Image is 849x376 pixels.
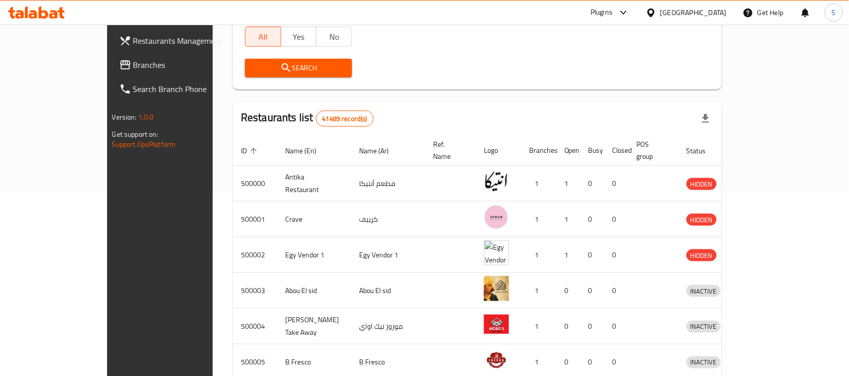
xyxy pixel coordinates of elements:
td: مطعم أنتيكا [351,166,425,202]
img: Egy Vendor 1 [484,240,509,265]
button: No [316,27,352,47]
span: HIDDEN [687,214,717,226]
img: Antika Restaurant [484,169,509,194]
td: 1 [521,166,556,202]
span: 1.0.0 [138,111,154,124]
td: [PERSON_NAME] Take Away [277,309,351,344]
td: Antika Restaurant [277,166,351,202]
td: 500003 [233,273,277,309]
td: 0 [605,166,629,202]
span: Status [687,145,719,157]
button: All [245,27,281,47]
div: Export file [694,107,718,131]
td: 0 [605,309,629,344]
td: Egy Vendor 1 [351,237,425,273]
td: 1 [521,202,556,237]
button: Search [245,59,352,77]
td: 1 [556,166,580,202]
div: INACTIVE [687,356,721,368]
td: 500002 [233,237,277,273]
td: 0 [580,309,605,344]
td: Abou El sid [351,273,425,309]
td: 1 [556,202,580,237]
span: Restaurants Management [133,35,241,47]
a: Support.OpsPlatform [112,138,176,151]
span: All [249,30,277,44]
a: Branches [111,53,249,77]
th: Logo [476,135,521,166]
td: 0 [605,273,629,309]
td: 1 [521,273,556,309]
td: 0 [580,202,605,237]
span: Version: [112,111,137,124]
span: Search [253,62,344,74]
td: 0 [580,237,605,273]
td: 500001 [233,202,277,237]
div: HIDDEN [687,178,717,190]
span: INACTIVE [687,356,721,368]
img: Abou El sid [484,276,509,301]
span: Search Branch Phone [133,83,241,95]
span: Ref. Name [433,138,464,162]
th: Branches [521,135,556,166]
span: Name (Ar) [359,145,402,157]
td: 0 [580,273,605,309]
button: Yes [281,27,317,47]
h2: Restaurants list [241,110,374,127]
span: Name (En) [285,145,329,157]
img: Crave [484,205,509,230]
td: Egy Vendor 1 [277,237,351,273]
td: 1 [521,309,556,344]
th: Busy [580,135,605,166]
span: Branches [133,59,241,71]
td: 1 [556,237,580,273]
span: 41489 record(s) [316,114,373,124]
span: INACTIVE [687,321,721,332]
td: 0 [556,273,580,309]
td: Crave [277,202,351,237]
td: Abou El sid [277,273,351,309]
span: No [320,30,348,44]
a: Search Branch Phone [111,77,249,101]
span: ID [241,145,260,157]
th: Open [556,135,580,166]
td: 500000 [233,166,277,202]
span: HIDDEN [687,250,717,261]
td: 0 [605,237,629,273]
td: 0 [605,202,629,237]
span: INACTIVE [687,286,721,297]
img: Moro's Take Away [484,312,509,337]
span: S [832,7,836,18]
span: HIDDEN [687,178,717,190]
a: Restaurants Management [111,29,249,53]
div: [GEOGRAPHIC_DATA] [660,7,727,18]
div: INACTIVE [687,285,721,297]
span: Yes [285,30,313,44]
td: كرييف [351,202,425,237]
div: Plugins [590,7,613,19]
img: B Fresco [484,347,509,372]
td: 0 [556,309,580,344]
span: POS group [637,138,666,162]
td: 500004 [233,309,277,344]
th: Closed [605,135,629,166]
td: 0 [580,166,605,202]
span: Get support on: [112,128,158,141]
td: موروز تيك اواي [351,309,425,344]
td: 1 [521,237,556,273]
div: Total records count [316,111,374,127]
